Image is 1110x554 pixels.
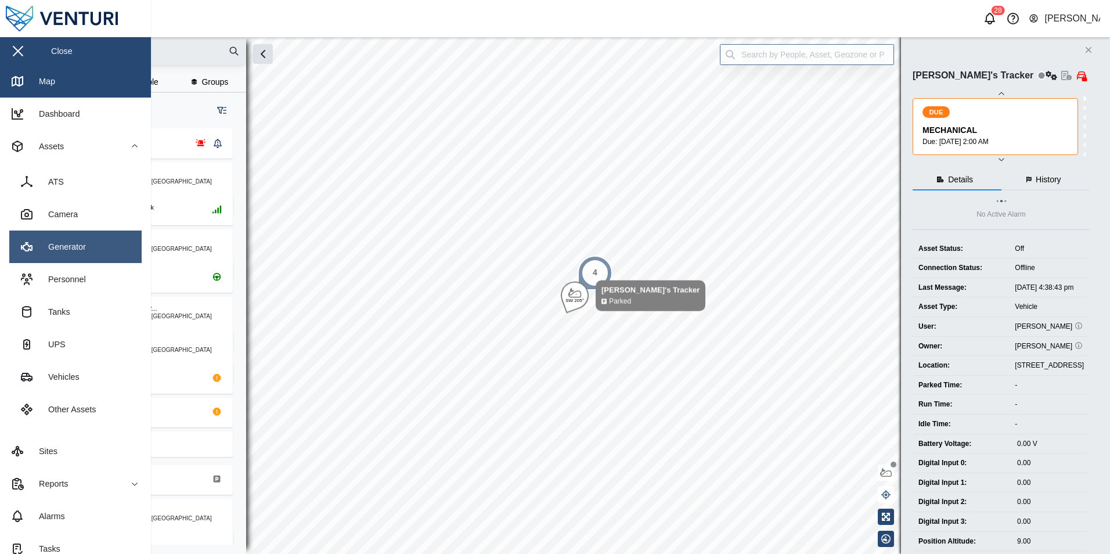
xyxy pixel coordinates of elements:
div: 0.00 [1017,497,1084,508]
div: [PERSON_NAME]'s Tracker [601,285,700,296]
span: Groups [201,78,228,86]
div: UPS [39,338,66,351]
input: Search by People, Asset, Geozone or Place [720,44,894,65]
div: [DATE] 4:38:43 pm [1015,282,1084,293]
div: [PERSON_NAME] [1015,321,1084,332]
div: [PERSON_NAME] [1015,341,1084,352]
div: 0.00 V [1017,438,1084,449]
div: [GEOGRAPHIC_DATA], [GEOGRAPHIC_DATA] [88,347,212,353]
div: Digital Input 2: [918,497,1006,508]
div: ATS [39,175,64,188]
div: - [1015,419,1084,430]
div: Parked Time: [918,380,1003,391]
div: Connection Status: [918,262,1003,274]
div: Owner: [918,341,1003,352]
a: Camera [9,198,142,231]
img: Main Logo [6,6,157,31]
div: [GEOGRAPHIC_DATA], [GEOGRAPHIC_DATA] [88,516,212,521]
div: - [1015,380,1084,391]
div: [GEOGRAPHIC_DATA], [GEOGRAPHIC_DATA] [88,179,212,185]
div: Run Time: [918,399,1003,410]
div: Alarms [30,510,65,523]
div: 28 [991,6,1004,15]
div: Digital Input 0: [918,458,1006,469]
span: DUE [929,107,943,117]
div: Asset Status: [918,243,1003,254]
button: [PERSON_NAME] [1028,10,1101,27]
div: No Active Alarm [976,209,1026,220]
div: SW 205° [565,298,584,303]
div: Digital Input 3: [918,516,1006,527]
div: 9.00 [1017,536,1084,547]
a: ATS [9,166,142,198]
span: People [133,78,158,86]
div: [STREET_ADDRESS] [1015,360,1084,371]
a: Other Assets [9,393,142,426]
div: 4 [593,267,597,279]
div: Due: [DATE] 2:00 AM [922,136,1071,148]
a: Vehicles [9,361,142,393]
div: Last Message: [918,282,1003,293]
div: Map marker [578,256,612,290]
div: Location: [918,360,1003,371]
div: Camera [39,208,78,221]
div: Digital Input 1: [918,477,1006,488]
div: Vehicles [39,370,80,383]
div: [PERSON_NAME]'s Tracker [913,69,1033,83]
div: Position Altitude: [918,536,1006,547]
a: Generator [9,231,142,263]
div: Sites [30,445,57,458]
a: Personnel [9,263,142,296]
div: Map [30,75,55,88]
div: Battery Voltage: [918,438,1006,449]
a: UPS [9,328,142,361]
div: Asset Type: [918,301,1003,312]
div: 0.00 [1017,458,1084,469]
a: Tanks [9,296,142,328]
canvas: Map [37,37,1110,554]
div: Reports [30,477,68,490]
div: - [1015,399,1084,410]
div: Parked [609,296,631,307]
div: Tanks [39,305,70,318]
div: Idle Time: [918,419,1003,430]
div: [GEOGRAPHIC_DATA], [GEOGRAPHIC_DATA] [88,246,212,252]
div: Close [51,45,73,57]
div: User: [918,321,1003,332]
div: Other Assets [39,403,96,416]
div: [PERSON_NAME] [1044,12,1100,26]
div: Vehicle [1015,301,1084,312]
div: Map marker [561,280,705,311]
div: 0.00 [1017,516,1084,527]
div: MECHANICAL [922,124,1071,137]
div: Assets [30,140,64,153]
div: 0.00 [1017,477,1084,488]
div: Personnel [39,273,86,286]
div: [GEOGRAPHIC_DATA], [GEOGRAPHIC_DATA] [88,314,212,319]
span: History [1036,175,1061,184]
div: Offline [1015,262,1084,274]
div: Generator [39,240,86,253]
span: Details [948,175,973,184]
div: Off [1015,243,1084,254]
div: Dashboard [30,107,80,120]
